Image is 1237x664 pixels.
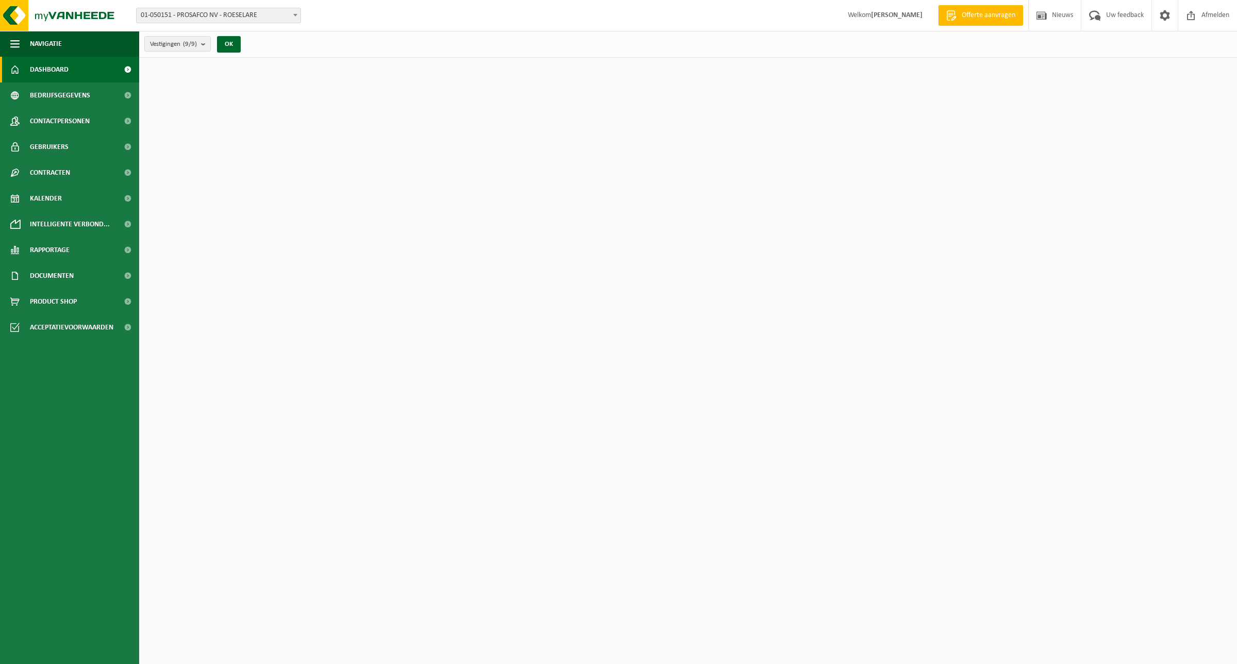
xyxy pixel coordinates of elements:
[217,36,241,53] button: OK
[30,289,77,314] span: Product Shop
[30,134,69,160] span: Gebruikers
[144,36,211,52] button: Vestigingen(9/9)
[150,37,197,52] span: Vestigingen
[30,314,113,340] span: Acceptatievoorwaarden
[30,237,70,263] span: Rapportage
[30,160,70,186] span: Contracten
[136,8,301,23] span: 01-050151 - PROSAFCO NV - ROESELARE
[30,186,62,211] span: Kalender
[959,10,1018,21] span: Offerte aanvragen
[30,57,69,82] span: Dashboard
[871,11,923,19] strong: [PERSON_NAME]
[30,82,90,108] span: Bedrijfsgegevens
[30,211,110,237] span: Intelligente verbond...
[938,5,1023,26] a: Offerte aanvragen
[30,263,74,289] span: Documenten
[30,108,90,134] span: Contactpersonen
[30,31,62,57] span: Navigatie
[137,8,300,23] span: 01-050151 - PROSAFCO NV - ROESELARE
[183,41,197,47] count: (9/9)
